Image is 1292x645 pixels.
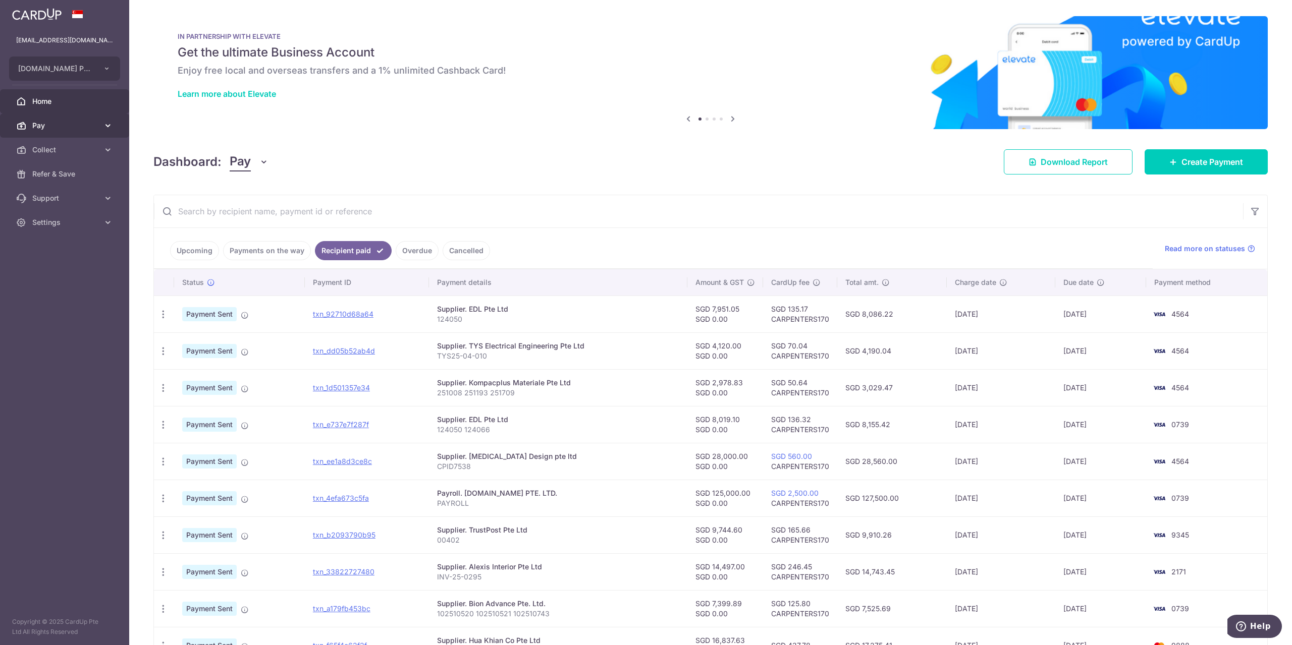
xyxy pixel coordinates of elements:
td: SGD 8,019.10 SGD 0.00 [687,406,763,443]
td: SGD 135.17 CARPENTERS170 [763,296,837,332]
td: SGD 9,910.26 [837,516,947,553]
p: 102510520 102510521 102510743 [437,609,679,619]
td: SGD 14,743.45 [837,553,947,590]
td: SGD 136.32 CARPENTERS170 [763,406,837,443]
span: Download Report [1041,156,1108,168]
img: Bank Card [1149,566,1169,578]
td: SGD 125.80 CARPENTERS170 [763,590,837,627]
span: Payment Sent [182,491,237,505]
td: [DATE] [1055,443,1146,480]
td: [DATE] [1055,480,1146,516]
td: [DATE] [1055,296,1146,332]
p: 124050 124066 [437,425,679,435]
td: SGD 9,744.60 SGD 0.00 [687,516,763,553]
a: Create Payment [1145,149,1268,174]
span: Create Payment [1181,156,1243,168]
span: Read more on statuses [1165,244,1245,254]
td: SGD 28,000.00 SGD 0.00 [687,443,763,480]
td: SGD 127,500.00 [837,480,947,516]
td: SGD 28,560.00 [837,443,947,480]
td: SGD 8,086.22 [837,296,947,332]
span: Payment Sent [182,528,237,542]
div: Supplier. EDL Pte Ltd [437,415,679,425]
a: txn_e737e7f287f [313,420,369,429]
p: [EMAIL_ADDRESS][DOMAIN_NAME] [16,35,113,45]
img: Bank Card [1149,492,1169,504]
td: SGD 4,120.00 SGD 0.00 [687,332,763,369]
span: Refer & Save [32,169,99,179]
td: [DATE] [947,443,1055,480]
div: Supplier. Alexis Interior Pte Ltd [437,562,679,572]
td: [DATE] [947,590,1055,627]
p: TYS25-04-010 [437,351,679,361]
td: [DATE] [1055,406,1146,443]
div: Supplier. TYS Electrical Engineering Pte Ltd [437,341,679,351]
a: SGD 2,500.00 [771,489,819,497]
td: [DATE] [947,553,1055,590]
td: CARPENTERS170 [763,480,837,516]
div: Supplier. [MEDICAL_DATA] Design pte ltd [437,451,679,461]
td: SGD 8,155.42 [837,406,947,443]
a: Payments on the way [223,241,311,260]
span: Home [32,96,99,106]
a: txn_ee1a8d3ce8c [313,457,372,465]
p: 124050 [437,314,679,324]
span: Payment Sent [182,344,237,358]
td: SGD 7,525.69 [837,590,947,627]
a: txn_a179fb453bc [313,604,370,613]
img: Bank Card [1149,455,1169,467]
span: 9345 [1171,531,1189,539]
a: txn_1d501357e34 [313,383,370,392]
p: INV-25-0295 [437,572,679,582]
span: [DOMAIN_NAME] PTE. LTD. [18,64,93,74]
img: CardUp [12,8,62,20]
td: [DATE] [1055,553,1146,590]
th: Payment method [1146,269,1267,296]
span: 4564 [1171,346,1189,355]
a: txn_4efa673c5fa [313,494,369,502]
td: CARPENTERS170 [763,443,837,480]
a: Read more on statuses [1165,244,1255,254]
span: Status [182,277,204,287]
td: [DATE] [1055,332,1146,369]
h5: Get the ultimate Business Account [178,44,1244,61]
td: [DATE] [1055,516,1146,553]
span: 2171 [1171,567,1186,576]
span: Payment Sent [182,565,237,579]
td: [DATE] [947,369,1055,406]
a: Overdue [396,241,439,260]
a: Learn more about Elevate [178,89,276,99]
span: Payment Sent [182,381,237,395]
a: Download Report [1004,149,1133,174]
a: txn_92710d68a64 [313,310,373,318]
span: Pay [230,152,251,171]
td: SGD 2,978.83 SGD 0.00 [687,369,763,406]
span: Amount & GST [695,277,744,287]
td: SGD 70.04 CARPENTERS170 [763,332,837,369]
a: SGD 560.00 [771,452,812,460]
img: Renovation banner [153,16,1268,129]
img: Bank Card [1149,308,1169,320]
span: 0739 [1171,420,1189,429]
span: 4564 [1171,457,1189,465]
span: Collect [32,145,99,155]
span: Payment Sent [182,418,237,432]
p: 00402 [437,535,679,545]
span: Payment Sent [182,307,237,321]
p: CPID7538 [437,461,679,472]
div: Payroll. [DOMAIN_NAME] PTE. LTD. [437,488,679,498]
input: Search by recipient name, payment id or reference [154,195,1243,227]
button: [DOMAIN_NAME] PTE. LTD. [9,56,120,81]
div: Supplier. Kompacplus Materiale Pte Ltd [437,378,679,388]
td: SGD 14,497.00 SGD 0.00 [687,553,763,590]
td: [DATE] [947,480,1055,516]
a: txn_dd05b52ab4d [313,346,375,355]
img: Bank Card [1149,603,1169,615]
img: Bank Card [1149,529,1169,541]
span: 0739 [1171,494,1189,502]
p: 251008 251193 251709 [437,388,679,398]
a: Upcoming [170,241,219,260]
td: SGD 4,190.04 [837,332,947,369]
div: Supplier. TrustPost Pte Ltd [437,525,679,535]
